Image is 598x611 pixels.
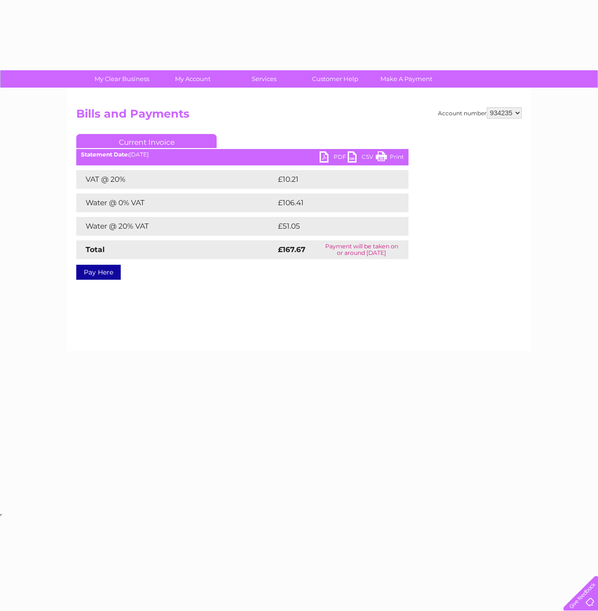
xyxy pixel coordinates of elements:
[226,70,303,88] a: Services
[276,217,389,236] td: £51.05
[278,245,306,254] strong: £167.67
[76,107,522,125] h2: Bills and Payments
[76,217,276,236] td: Water @ 20% VAT
[438,107,522,119] div: Account number
[76,194,276,212] td: Water @ 0% VAT
[368,70,445,88] a: Make A Payment
[276,194,391,212] td: £106.41
[76,170,276,189] td: VAT @ 20%
[348,151,376,165] a: CSV
[376,151,404,165] a: Print
[314,240,408,259] td: Payment will be taken on or around [DATE]
[83,70,160,88] a: My Clear Business
[320,151,348,165] a: PDF
[81,151,129,158] b: Statement Date:
[297,70,374,88] a: Customer Help
[276,170,388,189] td: £10.21
[76,151,408,158] div: [DATE]
[76,134,217,148] a: Current Invoice
[76,265,121,280] a: Pay Here
[154,70,232,88] a: My Account
[86,245,105,254] strong: Total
